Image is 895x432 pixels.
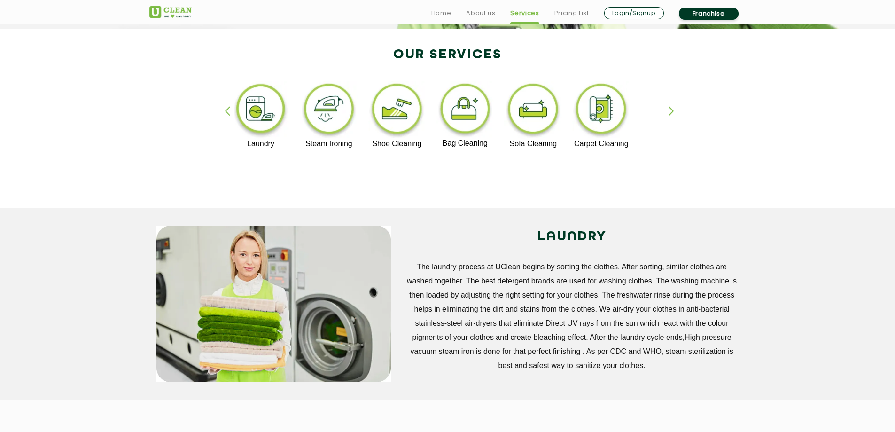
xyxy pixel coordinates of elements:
[504,140,562,148] p: Sofa Cleaning
[405,226,739,248] h2: LAUNDRY
[149,6,192,18] img: UClean Laundry and Dry Cleaning
[572,140,630,148] p: Carpet Cleaning
[405,260,739,373] p: The laundry process at UClean begins by sorting the clothes. After sorting, similar clothes are w...
[436,81,494,139] img: bag_cleaning_11zon.webp
[572,81,630,140] img: carpet_cleaning_11zon.webp
[300,140,358,148] p: Steam Ironing
[431,8,451,19] a: Home
[554,8,589,19] a: Pricing List
[300,81,358,140] img: steam_ironing_11zon.webp
[232,140,290,148] p: Laundry
[504,81,562,140] img: sofa_cleaning_11zon.webp
[368,81,426,140] img: shoe_cleaning_11zon.webp
[368,140,426,148] p: Shoe Cleaning
[510,8,539,19] a: Services
[466,8,495,19] a: About us
[436,139,494,148] p: Bag Cleaning
[232,81,290,140] img: laundry_cleaning_11zon.webp
[679,8,739,20] a: Franchise
[156,226,391,382] img: service_main_image_11zon.webp
[604,7,664,19] a: Login/Signup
